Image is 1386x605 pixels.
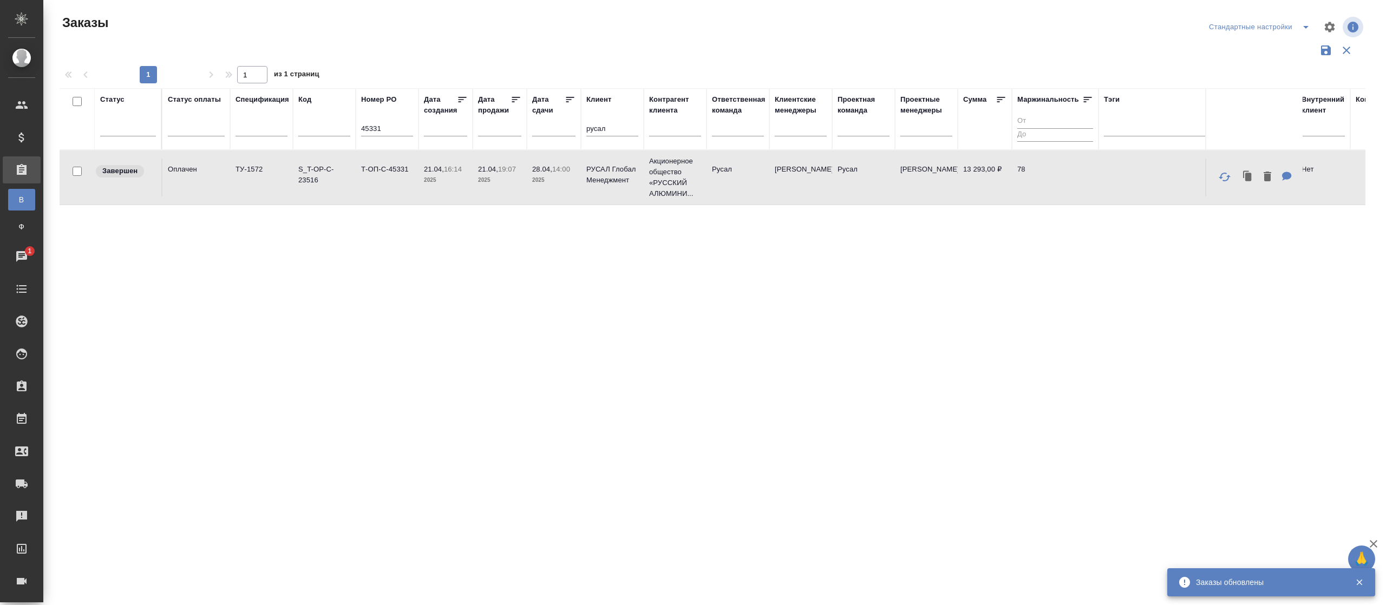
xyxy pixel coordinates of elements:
p: 2025 [478,175,521,186]
button: Клонировать [1238,166,1258,188]
div: Статус оплаты [168,94,221,105]
div: Тэги [1104,94,1120,105]
p: 21.04, [478,165,498,173]
td: [PERSON_NAME] [895,159,958,196]
p: Акционерное общество «РУССКИЙ АЛЮМИНИ... [649,156,701,199]
div: Спецификация [236,94,289,105]
p: 21.04, [424,165,444,173]
td: 78 [1012,159,1099,196]
a: В [8,189,35,211]
button: Сохранить фильтры [1316,40,1336,61]
span: из 1 страниц [274,68,319,83]
div: Контрагент клиента [649,94,701,116]
span: 1 [21,246,38,257]
div: Дата продажи [478,94,511,116]
p: 19:07 [498,165,516,173]
div: Код [298,94,311,105]
div: Сумма [963,94,986,105]
p: 14:00 [552,165,570,173]
div: Статус [100,94,125,105]
div: Проектные менеджеры [900,94,952,116]
input: До [1017,128,1093,142]
div: Ответственная команда [712,94,766,116]
p: Нет [1302,164,1345,175]
span: В [14,194,30,205]
p: РУСАЛ Глобал Менеджмент [586,164,638,186]
input: От [1017,115,1093,128]
button: Сбросить фильтры [1336,40,1357,61]
p: 16:14 [444,165,462,173]
span: Заказы [60,14,108,31]
td: Оплачен [162,159,230,196]
p: Завершен [102,166,138,176]
span: Посмотреть информацию [1343,17,1365,37]
div: Внутренний клиент [1302,94,1345,116]
button: Закрыть [1348,577,1370,587]
div: Номер PO [361,94,396,105]
td: 13 293,00 ₽ [958,159,1012,196]
span: Ф [14,221,30,232]
button: Обновить [1212,164,1238,190]
td: ТУ-1572 [230,159,293,196]
span: Настроить таблицу [1317,14,1343,40]
p: 2025 [532,175,576,186]
td: [PERSON_NAME] [769,159,832,196]
div: Дата сдачи [532,94,565,116]
div: split button [1206,18,1317,36]
p: S_T-OP-C-23516 [298,164,350,186]
div: Маржинальность [1017,94,1079,105]
td: Русал [832,159,895,196]
p: 2025 [424,175,467,186]
div: Выставляет КМ при направлении счета или после выполнения всех работ/сдачи заказа клиенту. Окончат... [95,164,156,179]
a: 1 [3,243,41,270]
div: Проектная команда [838,94,890,116]
button: 🙏 [1348,545,1375,573]
p: 28.04, [532,165,552,173]
td: Русал [707,159,769,196]
div: Клиентские менеджеры [775,94,827,116]
div: Дата создания [424,94,457,116]
td: Т-ОП-С-45331 [356,159,419,196]
div: Клиент [586,94,611,105]
a: Ф [8,216,35,238]
span: 🙏 [1352,548,1371,570]
button: Удалить [1258,166,1277,188]
div: Заказы обновлены [1196,577,1339,588]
